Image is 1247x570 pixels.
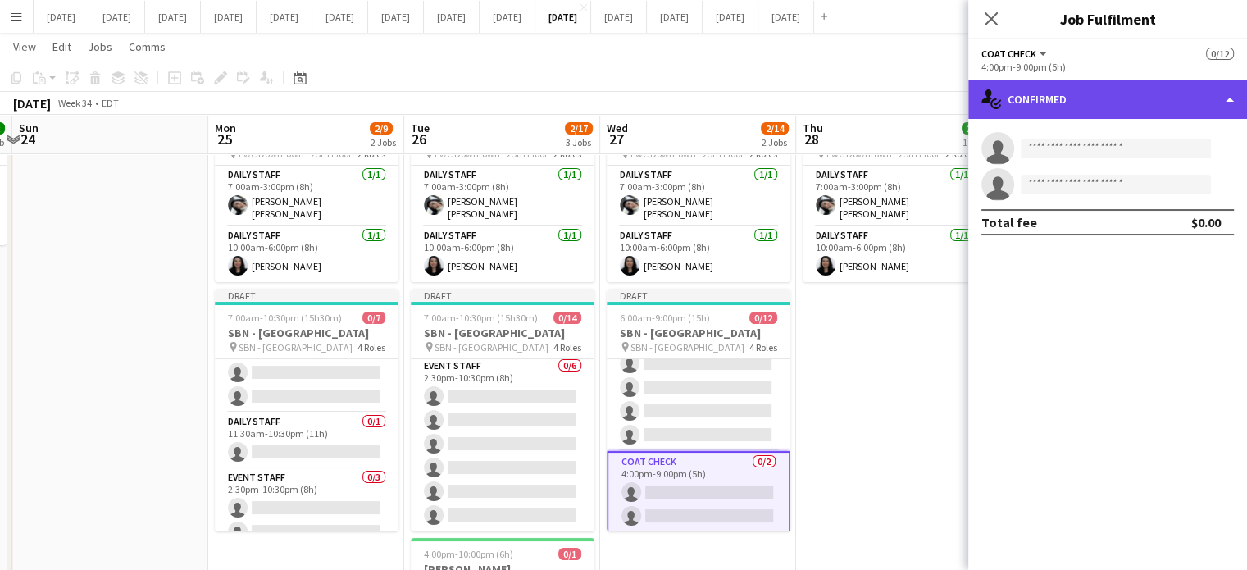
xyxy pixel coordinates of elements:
app-job-card: 7:00am-6:00pm (11h)2/2PwC Downtown PwC Downtown - 25th Floor2 RolesDaily Staff1/17:00am-3:00pm (8... [803,108,986,282]
app-job-card: 7:00am-6:00pm (11h)2/2PwC Downtown PwC Downtown - 25th Floor2 RolesDaily Staff1/17:00am-3:00pm (8... [411,108,594,282]
button: [DATE] [312,1,368,33]
span: 0/7 [362,312,385,324]
span: SBN - [GEOGRAPHIC_DATA] [435,341,548,353]
div: 3 Jobs [566,136,592,148]
span: Sun [19,121,39,135]
span: 26 [408,130,430,148]
span: Mon [215,121,236,135]
span: Jobs [88,39,112,54]
button: [DATE] [89,1,145,33]
button: [DATE] [201,1,257,33]
div: 2 Jobs [371,136,396,148]
app-card-role: Daily Staff1/17:00am-3:00pm (8h)[PERSON_NAME] [PERSON_NAME] [215,166,398,226]
span: 25 [212,130,236,148]
button: [DATE] [647,1,703,33]
a: View [7,36,43,57]
span: 2/2 [962,122,985,135]
span: 0/14 [553,312,581,324]
span: 24 [16,130,39,148]
span: 4 Roles [749,341,777,353]
span: Tue [411,121,430,135]
div: 4:00pm-9:00pm (5h) [981,61,1234,73]
span: 4 Roles [357,341,385,353]
div: $0.00 [1191,214,1221,230]
app-job-card: Draft7:00am-10:30pm (15h30m)0/7SBN - [GEOGRAPHIC_DATA] SBN - [GEOGRAPHIC_DATA]4 RolesDaily Staff0... [215,289,398,531]
button: [DATE] [758,1,814,33]
span: 4:00pm-10:00pm (6h) [424,548,513,560]
span: 2/17 [565,122,593,135]
span: 0/1 [558,548,581,560]
span: View [13,39,36,54]
span: SBN - [GEOGRAPHIC_DATA] [630,341,744,353]
app-job-card: 7:00am-6:00pm (11h)2/2PwC Downtown PwC Downtown - 25th Floor2 RolesDaily Staff1/17:00am-3:00pm (8... [215,108,398,282]
app-job-card: 7:00am-6:00pm (11h)2/2PwC Downtown PwC Downtown - 25th Floor2 RolesDaily Staff1/17:00am-3:00pm (8... [607,108,790,282]
app-card-role: Daily Staff1/110:00am-6:00pm (8h)[PERSON_NAME] [411,226,594,282]
span: Week 34 [54,97,95,109]
div: [DATE] [13,95,51,112]
app-card-role: Event Staff0/510:30am-6:30pm (8h) [607,300,790,451]
h3: SBN - [GEOGRAPHIC_DATA] [411,326,594,340]
span: 0/12 [1206,48,1234,60]
button: [DATE] [591,1,647,33]
a: Jobs [81,36,119,57]
span: 28 [800,130,823,148]
span: 2/9 [370,122,393,135]
a: Edit [46,36,78,57]
button: [DATE] [368,1,424,33]
app-card-role: Daily Staff1/17:00am-3:00pm (8h)[PERSON_NAME] [PERSON_NAME] [607,166,790,226]
app-job-card: Draft7:00am-10:30pm (15h30m)0/14SBN - [GEOGRAPHIC_DATA] SBN - [GEOGRAPHIC_DATA]4 RolesEvent Staff... [411,289,594,531]
app-job-card: Draft6:00am-9:00pm (15h)0/12SBN - [GEOGRAPHIC_DATA] SBN - [GEOGRAPHIC_DATA]4 Roles Event Staff0/5... [607,289,790,531]
h3: Job Fulfilment [968,8,1247,30]
button: [DATE] [703,1,758,33]
button: [DATE] [145,1,201,33]
div: Confirmed [968,80,1247,119]
button: Coat Check [981,48,1049,60]
a: Comms [122,36,172,57]
button: [DATE] [535,1,591,33]
span: Comms [129,39,166,54]
app-card-role: Daily Staff1/110:00am-6:00pm (8h)[PERSON_NAME] [803,226,986,282]
div: Total fee [981,214,1037,230]
app-card-role: Daily Staff1/17:00am-3:00pm (8h)[PERSON_NAME] [PERSON_NAME] [803,166,986,226]
app-card-role: Daily Staff1/110:00am-6:00pm (8h)[PERSON_NAME] [215,226,398,282]
span: Edit [52,39,71,54]
app-card-role: Daily Staff0/111:30am-10:30pm (11h) [215,413,398,468]
span: 6:00am-9:00pm (15h) [620,312,710,324]
h3: SBN - [GEOGRAPHIC_DATA] [607,326,790,340]
app-card-role: Daily Staff0/211:00am-7:00pm (8h) [215,333,398,413]
app-card-role: Coat Check0/24:00pm-9:00pm (5h) [607,451,790,534]
app-card-role: Daily Staff1/110:00am-6:00pm (8h)[PERSON_NAME] [607,226,790,282]
span: Coat Check [981,48,1036,60]
button: [DATE] [34,1,89,33]
app-card-role: Event Staff0/62:30pm-10:30pm (8h) [411,357,594,531]
div: EDT [102,97,119,109]
span: Wed [607,121,628,135]
span: SBN - [GEOGRAPHIC_DATA] [239,341,353,353]
button: [DATE] [257,1,312,33]
div: 1 Job [963,136,984,148]
span: 0/12 [749,312,777,324]
span: 7:00am-10:30pm (15h30m) [424,312,538,324]
div: Draft [215,289,398,302]
span: 4 Roles [553,341,581,353]
span: 2/14 [761,122,789,135]
span: 7:00am-10:30pm (15h30m) [228,312,342,324]
div: 2 Jobs [762,136,788,148]
app-card-role: Daily Staff1/17:00am-3:00pm (8h)[PERSON_NAME] [PERSON_NAME] [411,166,594,226]
span: 27 [604,130,628,148]
button: [DATE] [424,1,480,33]
div: Draft [607,289,790,302]
div: Draft [411,289,594,302]
span: Thu [803,121,823,135]
h3: SBN - [GEOGRAPHIC_DATA] [215,326,398,340]
button: [DATE] [480,1,535,33]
